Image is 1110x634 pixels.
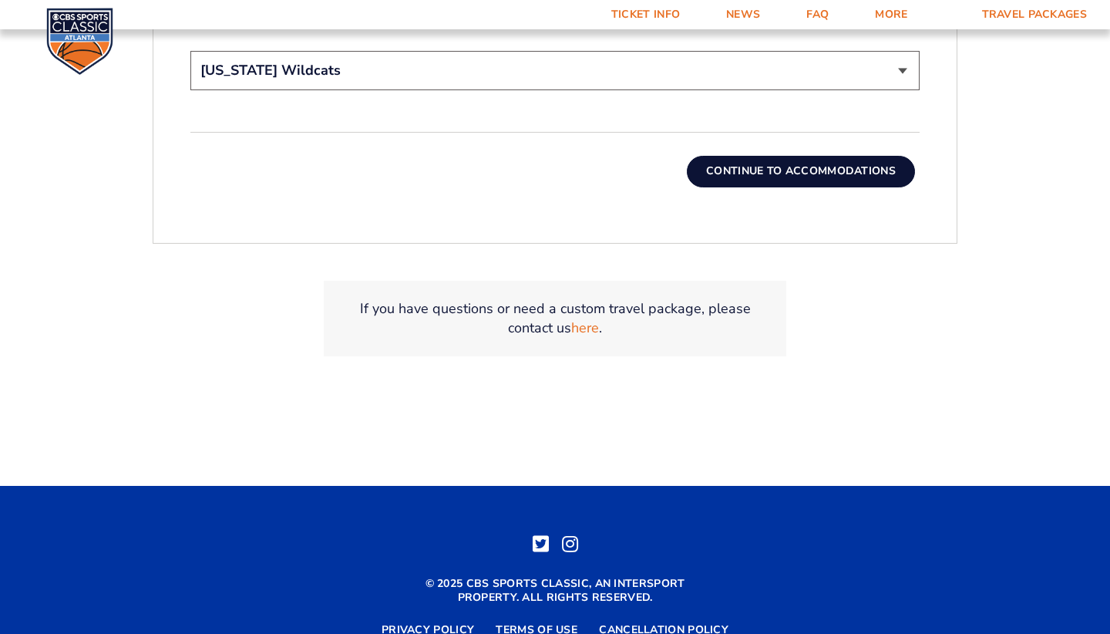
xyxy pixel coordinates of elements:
[342,299,768,338] p: If you have questions or need a custom travel package, please contact us .
[571,319,599,338] a: here
[401,577,709,605] p: © 2025 CBS Sports Classic, an Intersport property. All rights reserved.
[687,156,915,187] button: Continue To Accommodations
[46,8,113,75] img: CBS Sports Classic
